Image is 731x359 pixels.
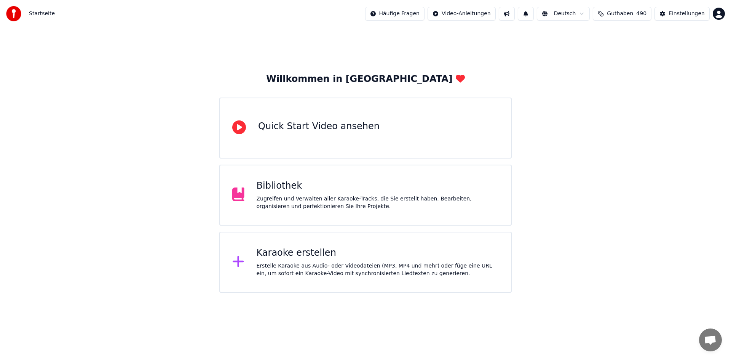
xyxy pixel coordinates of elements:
[636,10,646,18] span: 490
[6,6,21,21] img: youka
[257,180,499,192] div: Bibliothek
[654,7,710,21] button: Einstellungen
[607,10,633,18] span: Guthaben
[266,73,464,85] div: Willkommen in [GEOGRAPHIC_DATA]
[257,247,499,259] div: Karaoke erstellen
[669,10,705,18] div: Einstellungen
[29,10,55,18] nav: breadcrumb
[365,7,425,21] button: Häufige Fragen
[593,7,651,21] button: Guthaben490
[428,7,496,21] button: Video-Anleitungen
[257,195,499,210] div: Zugreifen und Verwalten aller Karaoke-Tracks, die Sie erstellt haben. Bearbeiten, organisieren un...
[29,10,55,18] span: Startseite
[699,329,722,351] a: Chat öffnen
[257,262,499,277] div: Erstelle Karaoke aus Audio- oder Videodateien (MP3, MP4 und mehr) oder füge eine URL ein, um sofo...
[258,120,380,133] div: Quick Start Video ansehen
